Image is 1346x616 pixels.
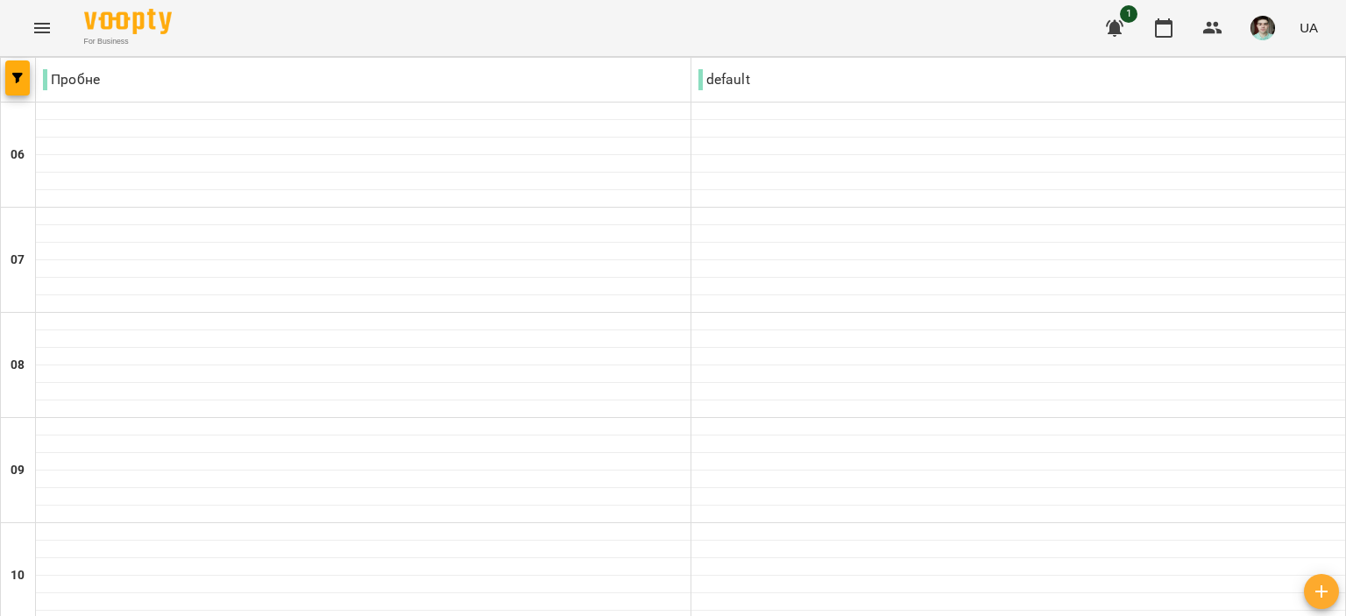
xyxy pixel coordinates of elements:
[84,9,172,34] img: Voopty Logo
[21,7,63,49] button: Menu
[11,356,25,375] h6: 08
[43,69,100,90] p: Пробне
[84,36,172,47] span: For Business
[11,145,25,165] h6: 06
[1293,11,1325,44] button: UA
[1300,18,1318,37] span: UA
[1120,5,1137,23] span: 1
[11,461,25,480] h6: 09
[1250,16,1275,40] img: 8482cb4e613eaef2b7d25a10e2b5d949.jpg
[11,566,25,585] h6: 10
[1304,574,1339,609] button: Створити урок
[11,251,25,270] h6: 07
[698,69,750,90] p: default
